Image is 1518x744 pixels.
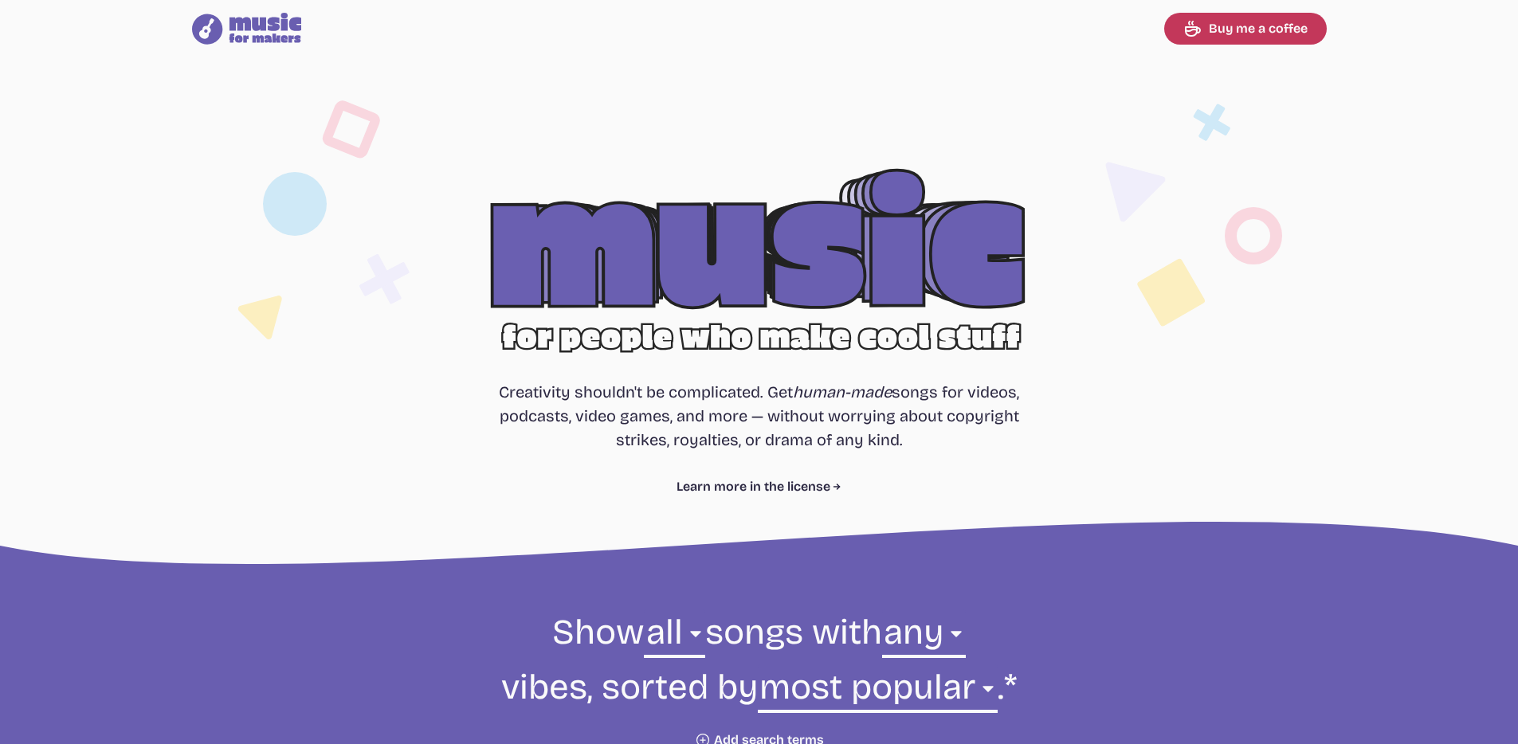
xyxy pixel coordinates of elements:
[793,382,892,401] i: human-made
[677,477,841,496] a: Learn more in the license
[644,609,704,664] select: genre
[758,664,998,719] select: sorting
[1164,13,1327,45] a: Buy me a coffee
[499,380,1020,452] p: Creativity shouldn't be complicated. Get songs for videos, podcasts, video games, and more — with...
[882,609,966,664] select: vibe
